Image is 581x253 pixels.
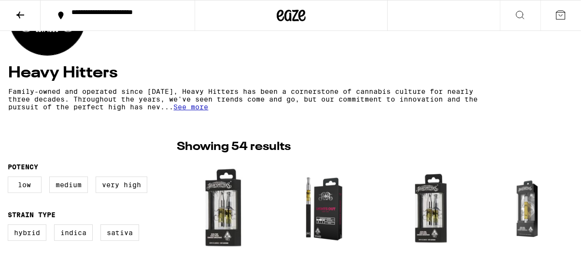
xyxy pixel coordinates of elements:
label: Medium [49,177,88,193]
legend: Strain Type [8,211,56,219]
label: Indica [54,224,93,241]
label: Hybrid [8,224,46,241]
p: Family-owned and operated since [DATE], Heavy Hitters has been a cornerstone of cannabis culture ... [9,88,488,111]
legend: Potency [8,163,38,171]
label: Sativa [100,224,139,241]
h4: Heavy Hitters [9,65,573,81]
label: Low [8,177,42,193]
label: Very High [96,177,147,193]
p: Showing 54 results [177,139,291,155]
span: See more [174,103,209,111]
